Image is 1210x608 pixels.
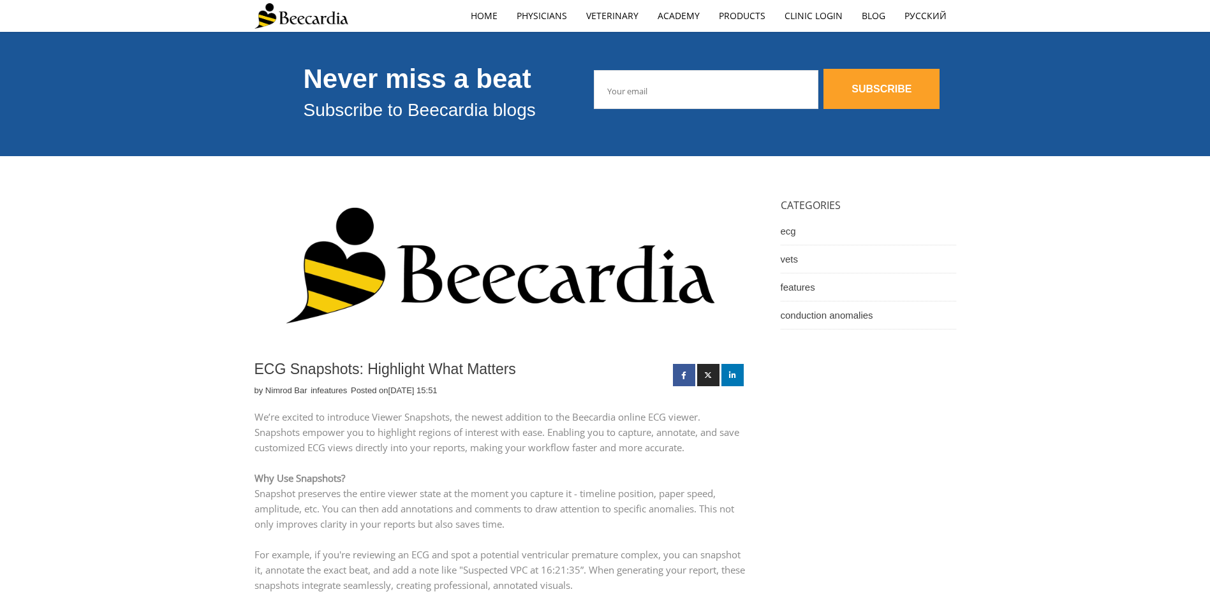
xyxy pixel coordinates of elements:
a: home [461,1,507,31]
a: SUBSCRIBE [823,69,940,109]
a: Academy [648,1,709,31]
span: Never miss a beat [304,64,531,94]
span: in [311,386,350,395]
h1: ECG Snapshots: Highlight What Matters [255,361,667,379]
p: Snapshot preserves the entire viewer state at the moment you capture it - timeline position, pape... [255,486,746,532]
img: ECG Snapshots: Highlight What Matters [255,194,746,349]
span: by [255,386,310,395]
a: Blog [852,1,895,31]
img: Beecardia [255,3,348,29]
a: features [317,385,347,396]
a: vets [781,245,956,273]
a: features [781,273,956,301]
p: [DATE] 15:51 [388,385,438,396]
a: Products [709,1,775,31]
a: Русский [895,1,956,31]
a: Nimrod Bar [265,385,307,396]
span: Why Use Snapshots? [255,472,345,484]
a: Clinic Login [775,1,852,31]
p: We’re excited to introduce Viewer Snapshots, the newest addition to the Beecardia online ECG view... [255,409,746,455]
span: CATEGORIES [781,198,841,212]
a: Veterinary [577,1,648,31]
a: Physicians [507,1,577,31]
a: ecg [781,217,956,245]
p: For example, if you're reviewing an ECG and spot a potential ventricular premature complex, you c... [255,547,746,593]
a: conduction anomalies [781,301,956,329]
input: Your email [594,70,818,109]
span: Subscribe to Beecardia blogs [304,100,536,120]
span: Posted on [351,386,438,395]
